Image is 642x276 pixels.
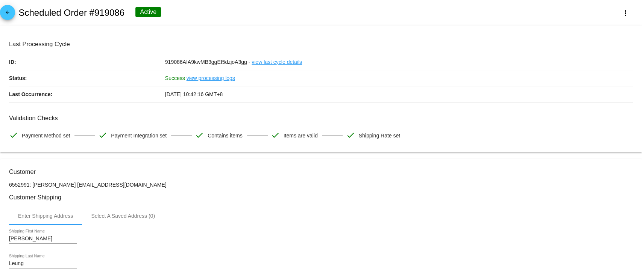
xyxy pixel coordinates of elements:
[9,261,77,267] input: Shipping Last Name
[135,7,161,17] div: Active
[165,91,223,97] span: [DATE] 10:42:16 GMT+8
[621,9,630,18] mat-icon: more_vert
[18,213,73,219] div: Enter Shipping Address
[195,131,204,140] mat-icon: check
[9,194,633,201] h3: Customer Shipping
[165,75,185,81] span: Success
[358,128,400,143] span: Shipping Rate set
[18,8,124,18] h2: Scheduled Order #919086
[9,168,633,175] h3: Customer
[9,236,77,242] input: Shipping First Name
[187,70,235,86] a: view processing logs
[271,131,280,140] mat-icon: check
[9,131,18,140] mat-icon: check
[9,41,633,48] h3: Last Processing Cycle
[91,213,155,219] div: Select A Saved Address (0)
[3,10,12,19] mat-icon: arrow_back
[98,131,107,140] mat-icon: check
[22,128,70,143] span: Payment Method set
[284,128,318,143] span: Items are valid
[9,182,633,188] p: 6552991: [PERSON_NAME] [EMAIL_ADDRESS][DOMAIN_NAME]
[252,54,302,70] a: view last cycle details
[9,54,165,70] p: ID:
[165,59,250,65] span: 919086AIA9kwMB3ggEI5dzjoA3gg -
[9,115,633,122] h3: Validation Checks
[9,70,165,86] p: Status:
[208,128,243,143] span: Contains items
[111,128,167,143] span: Payment Integration set
[9,86,165,102] p: Last Occurrence:
[346,131,355,140] mat-icon: check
